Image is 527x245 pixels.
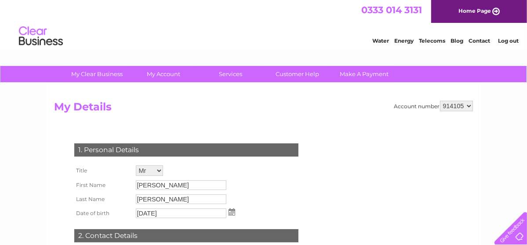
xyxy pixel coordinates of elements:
[72,178,134,192] th: First Name
[18,23,63,50] img: logo.png
[72,192,134,206] th: Last Name
[72,206,134,220] th: Date of birth
[451,37,463,44] a: Blog
[229,208,235,216] img: ...
[74,143,298,157] div: 1. Personal Details
[74,229,298,242] div: 2. Contact Details
[61,66,133,82] a: My Clear Business
[394,37,414,44] a: Energy
[55,101,473,117] h2: My Details
[56,5,472,43] div: Clear Business is a trading name of Verastar Limited (registered in [GEOGRAPHIC_DATA] No. 3667643...
[261,66,334,82] a: Customer Help
[328,66,400,82] a: Make A Payment
[469,37,490,44] a: Contact
[72,163,134,178] th: Title
[498,37,519,44] a: Log out
[419,37,445,44] a: Telecoms
[394,101,473,111] div: Account number
[194,66,267,82] a: Services
[127,66,200,82] a: My Account
[361,4,422,15] a: 0333 014 3131
[372,37,389,44] a: Water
